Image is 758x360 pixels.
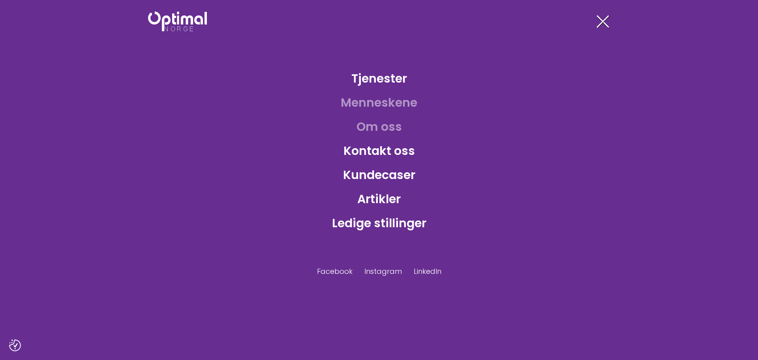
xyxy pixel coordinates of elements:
a: Artikler [351,186,407,212]
a: Kundecaser [337,162,422,188]
button: Samtykkepreferanser [9,339,21,351]
a: LinkedIn [414,266,441,277]
a: Facebook [317,266,353,277]
a: Ledige stillinger [326,210,433,236]
a: Tjenester [345,66,413,91]
img: Optimal Norge [148,11,207,31]
a: Menneskene [334,90,424,115]
a: Kontakt oss [337,138,421,164]
a: Instagram [364,266,402,277]
img: Revisit consent button [9,339,21,351]
a: Om oss [350,114,408,139]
